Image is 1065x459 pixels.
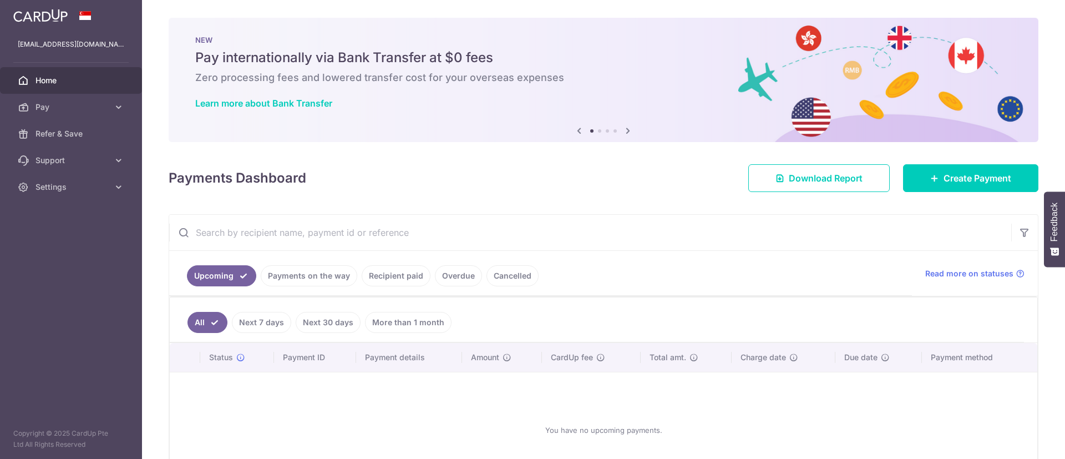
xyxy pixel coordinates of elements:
th: Payment method [922,343,1037,372]
h6: Zero processing fees and lowered transfer cost for your overseas expenses [195,71,1012,84]
a: Download Report [748,164,890,192]
p: [EMAIL_ADDRESS][DOMAIN_NAME] [18,39,124,50]
a: Read more on statuses [925,268,1025,279]
a: More than 1 month [365,312,452,333]
input: Search by recipient name, payment id or reference [169,215,1011,250]
span: Status [209,352,233,363]
a: Create Payment [903,164,1038,192]
iframe: Opens a widget where you can find more information [994,426,1054,453]
a: Cancelled [486,265,539,286]
span: Create Payment [944,172,1011,185]
a: Next 30 days [296,312,361,333]
span: Refer & Save [35,128,109,139]
span: Due date [844,352,878,363]
h5: Pay internationally via Bank Transfer at $0 fees [195,49,1012,67]
span: Amount [471,352,499,363]
a: Payments on the way [261,265,357,286]
a: Recipient paid [362,265,430,286]
span: Read more on statuses [925,268,1013,279]
a: Next 7 days [232,312,291,333]
span: CardUp fee [551,352,593,363]
span: Feedback [1049,203,1059,241]
span: Download Report [789,172,863,185]
a: Upcoming [187,265,256,286]
p: NEW [195,36,1012,44]
img: Bank transfer banner [169,18,1038,142]
th: Payment ID [274,343,356,372]
span: Support [35,155,109,166]
button: Feedback - Show survey [1044,191,1065,267]
h4: Payments Dashboard [169,168,306,188]
span: Settings [35,181,109,193]
a: All [187,312,227,333]
span: Charge date [741,352,786,363]
span: Home [35,75,109,86]
span: Pay [35,102,109,113]
img: CardUp [13,9,68,22]
span: Total amt. [650,352,686,363]
th: Payment details [356,343,463,372]
a: Overdue [435,265,482,286]
a: Learn more about Bank Transfer [195,98,332,109]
